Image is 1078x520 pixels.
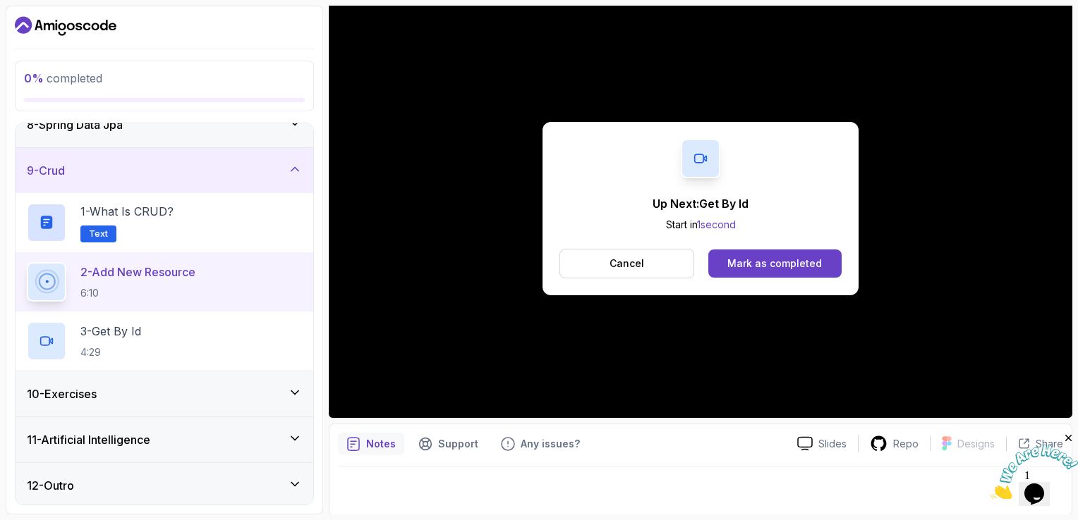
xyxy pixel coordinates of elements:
[859,435,930,452] a: Repo
[80,323,141,340] p: 3 - Get By Id
[27,116,123,133] h3: 8 - Spring Data Jpa
[559,249,694,278] button: Cancel
[27,262,302,302] button: 2-Add New Resource6:10
[16,102,313,147] button: 8-Spring Data Jpa
[653,195,749,212] p: Up Next: Get By Id
[27,321,302,361] button: 3-Get By Id4:29
[610,256,644,271] p: Cancel
[410,433,487,455] button: Support button
[708,249,842,278] button: Mark as completed
[24,71,44,85] span: 0 %
[697,218,736,230] span: 1 second
[80,264,195,280] p: 2 - Add New Resource
[893,437,919,451] p: Repo
[16,148,313,193] button: 9-Crud
[366,437,396,451] p: Notes
[80,203,174,220] p: 1 - What is CRUD?
[521,437,580,451] p: Any issues?
[15,15,116,37] a: Dashboard
[492,433,588,455] button: Feedback button
[24,71,102,85] span: completed
[16,417,313,462] button: 11-Artificial Intelligence
[957,437,995,451] p: Designs
[89,228,108,240] span: Text
[653,218,749,232] p: Start in
[27,203,302,242] button: 1-What is CRUD?Text
[438,437,478,451] p: Support
[818,437,847,451] p: Slides
[727,256,822,271] div: Mark as completed
[80,345,141,359] p: 4:29
[27,477,74,494] h3: 12 - Outro
[27,162,65,179] h3: 9 - Crud
[6,6,11,18] span: 1
[16,463,313,508] button: 12-Outro
[786,436,858,451] a: Slides
[16,371,313,416] button: 10-Exercises
[27,385,97,402] h3: 10 - Exercises
[27,431,150,448] h3: 11 - Artificial Intelligence
[991,432,1078,499] iframe: chat widget
[80,286,195,300] p: 6:10
[338,433,404,455] button: notes button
